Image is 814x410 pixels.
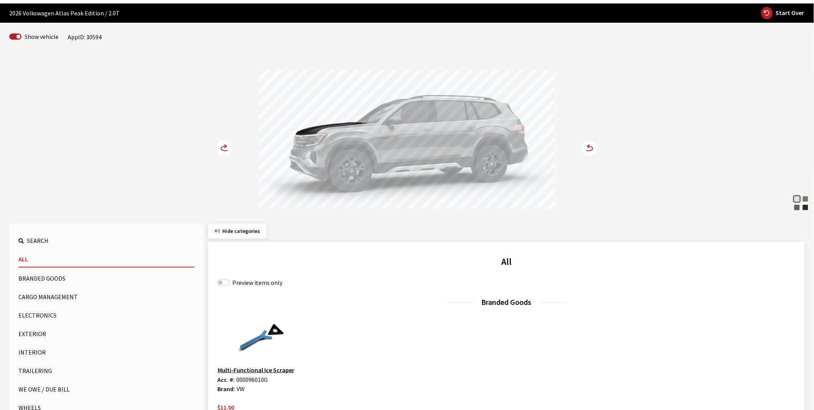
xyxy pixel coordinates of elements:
[27,237,48,244] span: Search
[208,224,267,239] button: Hide categories
[217,320,306,359] img: Image for Multi-Functional Ice Scraper
[237,385,245,393] span: VW
[25,32,58,41] label: Show vehicle
[217,255,796,269] h2: All
[18,308,194,323] button: Electronics
[793,195,801,203] div: Opal White Pearl
[802,195,809,203] div: Avocado Green Pearl
[222,228,260,234] span: Click to hide category section.
[761,7,805,20] button: Start Over
[217,365,295,375] button: Multi-Functional Ice Scraper
[236,376,268,383] span: 000096010G
[776,9,804,17] span: Start Over
[18,289,194,305] button: Cargo Management
[18,271,194,286] button: Branded Goods
[18,251,194,268] button: All
[68,32,102,42] div: AppID: 30594
[802,204,809,211] div: Deep Black Pearl
[18,326,194,341] button: Exterior
[217,296,796,308] h3: Branded Goods
[9,8,120,18] span: 2026 Volkswagen Atlas Peak Edition / 2.0T
[217,384,235,393] label: Brand:
[232,278,282,287] label: Preview items only
[18,382,194,397] button: We Owe / Due Bill
[18,363,194,378] button: Trailering
[18,345,194,360] button: Interior
[793,204,801,211] div: Pure Gray
[217,375,235,384] label: Acc. #:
